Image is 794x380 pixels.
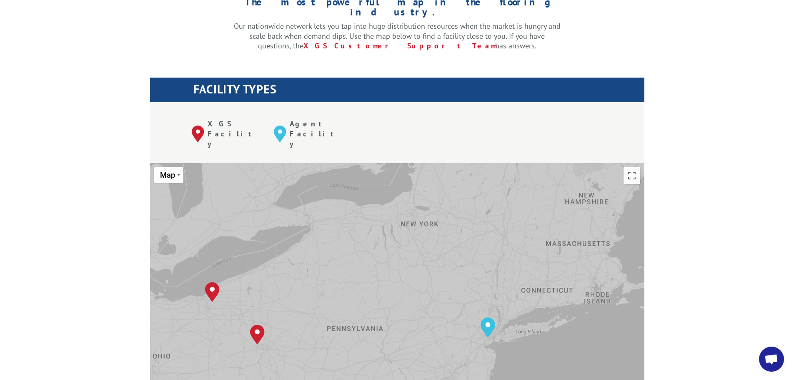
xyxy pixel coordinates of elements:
div: Pittsburgh, PA [250,325,265,345]
button: Toggle fullscreen view [624,167,640,184]
button: Change map style [154,167,183,183]
p: Agent Facility [290,119,343,148]
a: XGS Customer Support Team [303,41,495,50]
h1: FACILITY TYPES [193,83,644,99]
div: Elizabeth, NJ [481,317,495,337]
span: Map [160,171,175,179]
div: Cleveland, OH [205,282,220,302]
p: XGS Facility [208,119,261,148]
div: Open chat [759,347,784,372]
p: Our nationwide network lets you tap into huge distribution resources when the market is hungry an... [234,21,561,51]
